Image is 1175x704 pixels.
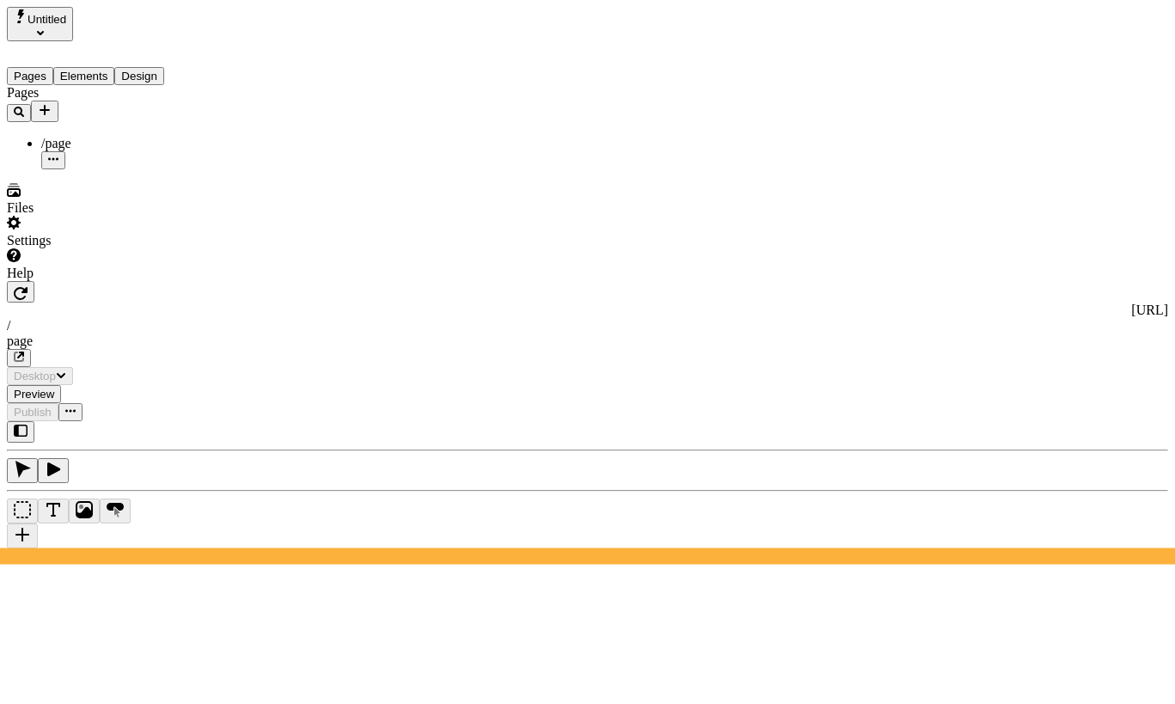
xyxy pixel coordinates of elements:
button: Publish [7,403,58,421]
div: / [7,318,1168,334]
div: Help [7,266,213,281]
button: Elements [53,67,115,85]
button: Box [7,499,38,523]
span: Desktop [14,370,56,383]
button: Add new [31,101,58,122]
button: Desktop [7,367,73,385]
div: Pages [7,85,213,101]
span: Publish [14,406,52,419]
button: Image [69,499,100,523]
button: Preview [7,385,61,403]
span: /page [41,136,71,150]
span: Untitled [28,13,66,26]
button: Design [114,67,164,85]
div: page [7,334,1168,349]
span: Preview [14,388,54,401]
button: Pages [7,67,53,85]
div: Settings [7,233,213,248]
div: Files [7,200,213,216]
div: [URL] [7,303,1168,318]
button: Text [38,499,69,523]
button: Button [100,499,131,523]
button: Select site [7,7,73,41]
